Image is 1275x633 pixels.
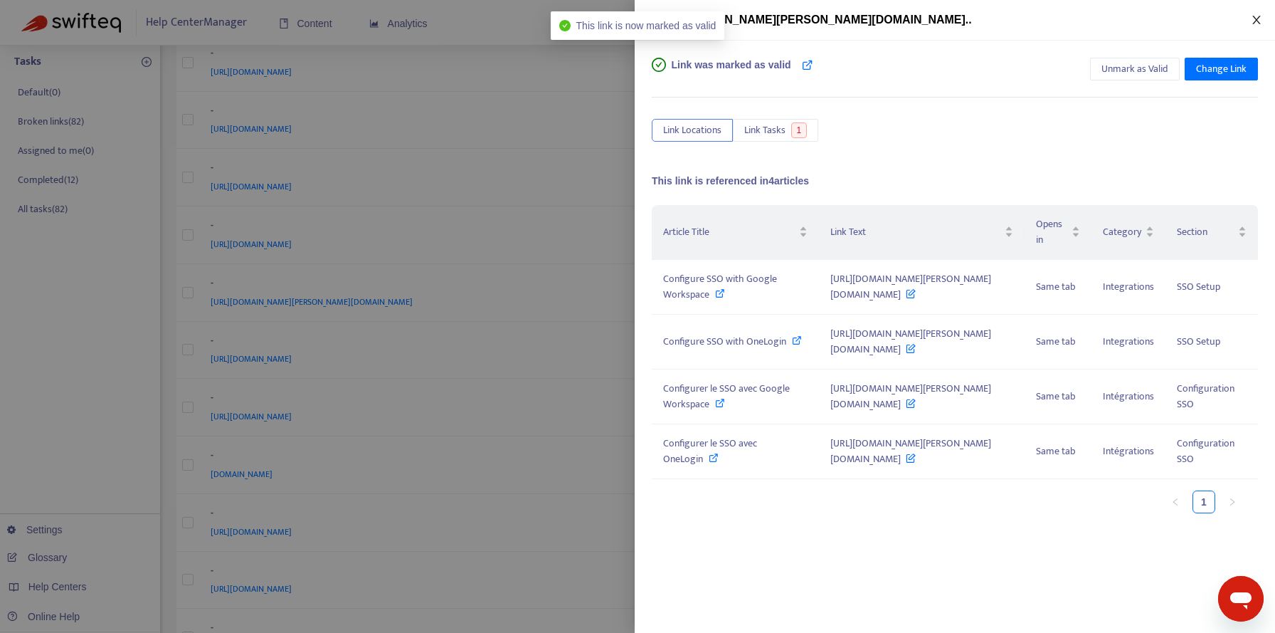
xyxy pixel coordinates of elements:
span: check-circle [559,20,571,31]
button: Link Tasks1 [733,119,818,142]
span: Same tab [1036,333,1076,350]
span: Intégrations [1103,443,1154,459]
button: right [1221,491,1244,513]
span: [URL][DOMAIN_NAME][PERSON_NAME][DOMAIN_NAME].. [652,14,972,26]
iframe: Button to launch messaging window [1218,576,1264,622]
span: Same tab [1036,388,1076,404]
span: SSO Setup [1177,333,1220,350]
th: Section [1165,205,1258,260]
span: Link was marked as valid [672,58,791,86]
span: Configurer le SSO avec OneLogin [663,435,757,467]
button: left [1164,491,1187,513]
span: Change Link [1196,61,1247,77]
span: Category [1103,224,1143,240]
span: Integrations [1103,278,1154,295]
span: Configure SSO with Google Workspace [663,271,777,303]
span: Link Locations [663,122,721,138]
button: Change Link [1185,58,1258,80]
a: 1 [1193,491,1215,513]
span: [URL][DOMAIN_NAME][PERSON_NAME][DOMAIN_NAME] [830,380,991,412]
span: This link is referenced in 4 articles [652,175,809,187]
span: Integrations [1103,333,1154,350]
th: Opens in [1025,205,1091,260]
button: Link Locations [652,119,733,142]
span: Section [1177,224,1235,240]
span: Configurer le SSO avec Google Workspace [663,380,790,412]
span: Link Tasks [744,122,785,138]
span: left [1171,498,1180,506]
span: SSO Setup [1177,278,1220,295]
span: Configuration SSO [1177,435,1234,467]
span: Intégrations [1103,388,1154,404]
span: close [1251,14,1262,26]
span: Same tab [1036,443,1076,459]
li: Next Page [1221,491,1244,513]
span: Article Title [663,224,796,240]
span: Unmark as Valid [1101,61,1168,77]
span: Configure SSO with OneLogin [663,333,786,350]
span: [URL][DOMAIN_NAME][PERSON_NAME][DOMAIN_NAME] [830,325,991,357]
span: right [1228,498,1237,506]
span: Link Text [830,224,1002,240]
th: Article Title [652,205,819,260]
button: Close [1247,14,1266,27]
span: Configuration SSO [1177,380,1234,412]
span: [URL][DOMAIN_NAME][PERSON_NAME][DOMAIN_NAME] [830,271,991,303]
span: 1 [791,122,808,138]
span: Opens in [1036,216,1068,248]
button: Unmark as Valid [1090,58,1180,80]
span: check-circle [652,58,666,72]
li: 1 [1192,491,1215,513]
li: Previous Page [1164,491,1187,513]
span: This link is now marked as valid [576,20,716,31]
th: Link Text [819,205,1025,260]
span: Same tab [1036,278,1076,295]
span: [URL][DOMAIN_NAME][PERSON_NAME][DOMAIN_NAME] [830,435,991,467]
th: Category [1091,205,1165,260]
